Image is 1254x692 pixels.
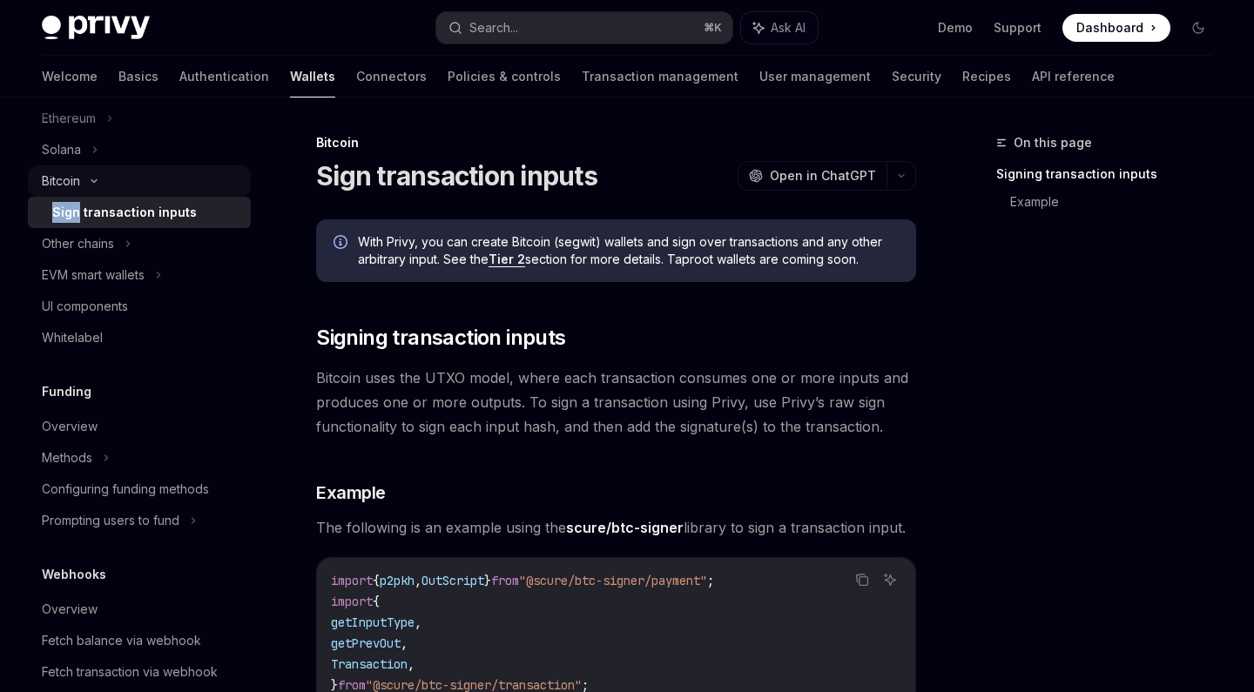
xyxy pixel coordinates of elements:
[469,17,518,38] div: Search...
[738,161,887,191] button: Open in ChatGPT
[1184,14,1212,42] button: Toggle dark mode
[42,56,98,97] a: Welcome
[566,519,684,537] a: scure/btc-signer
[996,160,1226,188] a: Signing transaction inputs
[42,510,179,531] div: Prompting users to fund
[759,56,871,97] a: User management
[42,327,103,348] div: Whitelabel
[42,139,81,160] div: Solana
[1032,56,1115,97] a: API reference
[1062,14,1170,42] a: Dashboard
[771,19,806,37] span: Ask AI
[42,479,209,500] div: Configuring funding methods
[938,19,973,37] a: Demo
[401,635,408,651] span: ,
[316,134,916,151] div: Bitcoin
[28,411,251,442] a: Overview
[421,573,484,588] span: OutScript
[331,656,408,672] span: Transaction
[380,573,415,588] span: p2pkh
[436,12,731,44] button: Search...⌘K
[331,594,373,609] span: import
[962,56,1011,97] a: Recipes
[42,447,92,468] div: Methods
[331,635,401,651] span: getPrevOut
[179,56,269,97] a: Authentication
[42,16,150,40] img: dark logo
[42,564,106,585] h5: Webhooks
[118,56,158,97] a: Basics
[851,568,873,591] button: Copy the contents from the code block
[42,381,91,402] h5: Funding
[42,599,98,620] div: Overview
[994,19,1042,37] a: Support
[879,568,901,591] button: Ask AI
[358,233,899,268] span: With Privy, you can create Bitcoin (segwit) wallets and sign over transactions and any other arbi...
[42,416,98,437] div: Overview
[334,235,351,252] svg: Info
[28,625,251,656] a: Fetch balance via webhook
[415,573,421,588] span: ,
[519,573,707,588] span: "@scure/btc-signer/payment"
[331,573,373,588] span: import
[28,291,251,322] a: UI components
[290,56,335,97] a: Wallets
[316,366,916,439] span: Bitcoin uses the UTXO model, where each transaction consumes one or more inputs and produces one ...
[1076,19,1143,37] span: Dashboard
[42,265,145,286] div: EVM smart wallets
[28,474,251,505] a: Configuring funding methods
[408,656,415,672] span: ,
[707,573,714,588] span: ;
[704,21,722,35] span: ⌘ K
[42,630,201,651] div: Fetch balance via webhook
[484,573,491,588] span: }
[28,322,251,353] a: Whitelabel
[1014,132,1092,153] span: On this page
[415,615,421,630] span: ,
[28,656,251,688] a: Fetch transaction via webhook
[331,615,415,630] span: getInputType
[28,594,251,625] a: Overview
[42,171,80,191] div: Bitcoin
[316,160,597,191] h1: Sign transaction inputs
[491,573,519,588] span: from
[316,515,916,540] span: The following is an example using the library to sign a transaction input.
[42,233,114,254] div: Other chains
[28,197,251,228] a: Sign transaction inputs
[770,167,876,185] span: Open in ChatGPT
[356,56,427,97] a: Connectors
[52,202,197,223] div: Sign transaction inputs
[741,12,818,44] button: Ask AI
[373,573,380,588] span: {
[892,56,941,97] a: Security
[489,252,525,267] a: Tier 2
[42,662,218,682] div: Fetch transaction via webhook
[373,594,380,609] span: {
[448,56,561,97] a: Policies & controls
[582,56,738,97] a: Transaction management
[42,296,128,317] div: UI components
[316,324,565,352] span: Signing transaction inputs
[316,480,386,505] span: Example
[1010,188,1226,216] a: Example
